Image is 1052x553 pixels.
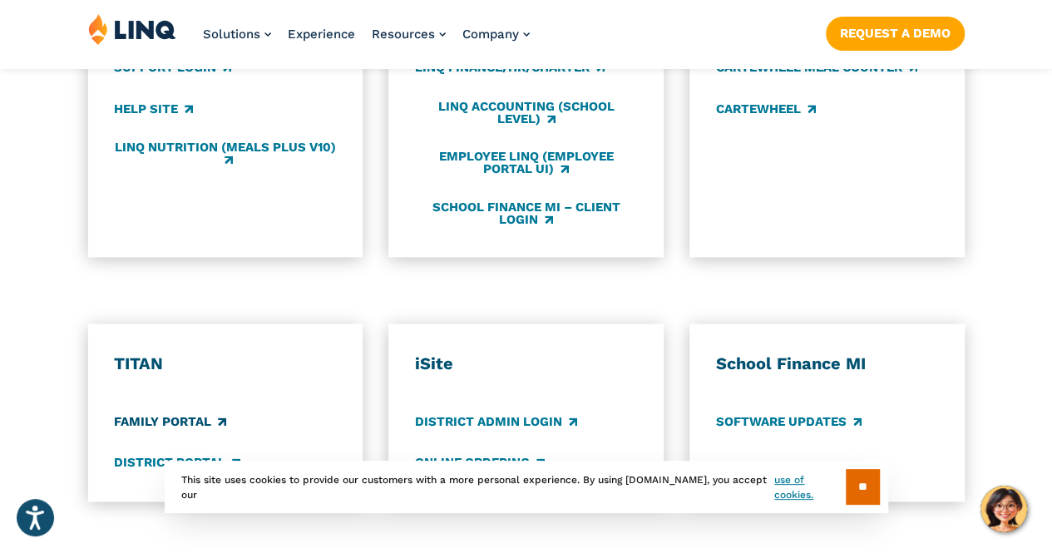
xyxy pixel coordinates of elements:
a: LINQ Accounting (school level) [415,100,637,127]
a: CARTEWHEEL [716,100,816,118]
a: Solutions [203,27,271,42]
a: District Admin Login [415,412,577,431]
img: LINQ | K‑12 Software [88,13,176,45]
a: District Portal [114,453,240,472]
a: Experience [288,27,355,42]
a: Family Portal [114,412,226,431]
h3: School Finance MI [716,353,938,375]
a: Help Site [114,100,193,118]
a: Online Ordering [415,453,545,472]
h3: iSite [415,353,637,375]
span: Resources [372,27,435,42]
a: Company [462,27,530,42]
span: Company [462,27,519,42]
h3: TITAN [114,353,336,375]
a: Request a Demo [826,17,965,50]
a: Resources [372,27,446,42]
nav: Primary Navigation [203,13,530,68]
a: use of cookies. [774,472,845,502]
div: This site uses cookies to provide our customers with a more personal experience. By using [DOMAIN... [165,461,888,513]
a: School Finance MI – Client Login [415,200,637,227]
a: Employee LINQ (Employee Portal UI) [415,150,637,177]
span: Solutions [203,27,260,42]
a: LINQ Nutrition (Meals Plus v10) [114,141,336,168]
a: Software Updates [716,412,862,431]
button: Hello, have a question? Let’s chat. [980,486,1027,532]
nav: Button Navigation [826,13,965,50]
